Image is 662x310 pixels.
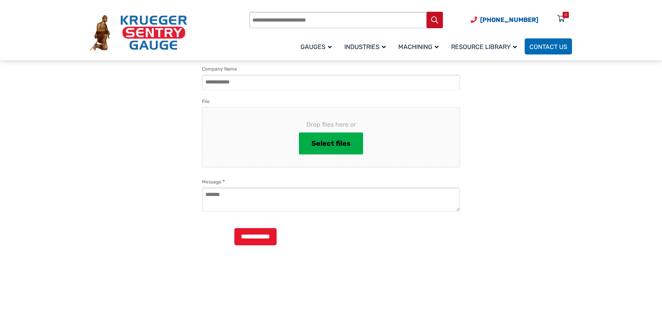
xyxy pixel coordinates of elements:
a: Phone Number (920) 434-8860 [471,15,538,25]
label: Message [202,178,225,186]
span: [PHONE_NUMBER] [480,16,538,24]
a: Industries [340,37,394,56]
a: Gauges [296,37,340,56]
span: Drop files here or [215,120,447,129]
span: Gauges [300,43,332,51]
img: Krueger Sentry Gauge [90,15,187,51]
span: Contact Us [529,43,567,51]
span: Industries [344,43,386,51]
span: Machining [398,43,439,51]
div: 0 [565,12,567,18]
label: File [202,98,210,105]
a: Machining [394,37,446,56]
button: select files, file [299,132,363,154]
span: Resource Library [451,43,517,51]
a: Contact Us [525,38,572,54]
a: Resource Library [446,37,525,56]
label: Company Name [202,65,237,73]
